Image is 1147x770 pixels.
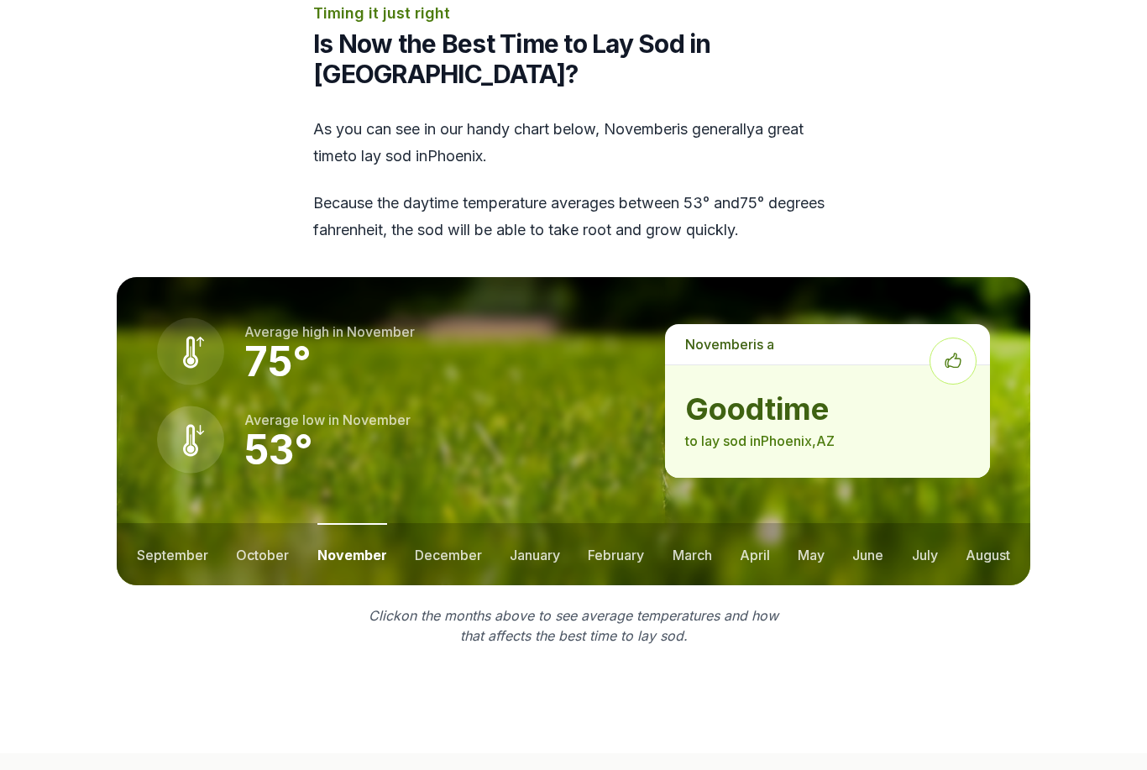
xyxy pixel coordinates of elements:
[685,431,970,451] p: to lay sod in Phoenix , AZ
[685,336,753,353] span: november
[852,523,883,585] button: june
[244,410,411,430] p: Average low in
[685,392,970,426] strong: good time
[415,523,482,585] button: december
[347,323,415,340] span: november
[673,523,712,585] button: march
[244,337,312,386] strong: 75 °
[966,523,1010,585] button: august
[313,116,834,244] div: As you can see in our handy chart below, is generally a great time to lay sod in Phoenix .
[912,523,938,585] button: july
[236,523,289,585] button: october
[359,605,788,646] p: Click on the months above to see average temperatures and how that affects the best time to lay sod.
[313,29,834,89] h2: Is Now the Best Time to Lay Sod in [GEOGRAPHIC_DATA]?
[313,2,834,25] p: Timing it just right
[588,523,644,585] button: february
[244,425,313,474] strong: 53 °
[798,523,825,585] button: may
[317,523,387,585] button: november
[604,120,677,138] span: november
[510,523,560,585] button: january
[137,523,208,585] button: september
[343,411,411,428] span: november
[665,324,990,364] p: is a
[313,190,834,244] p: Because the daytime temperature averages between 53 ° and 75 ° degrees fahrenheit, the sod will b...
[244,322,415,342] p: Average high in
[740,523,770,585] button: april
